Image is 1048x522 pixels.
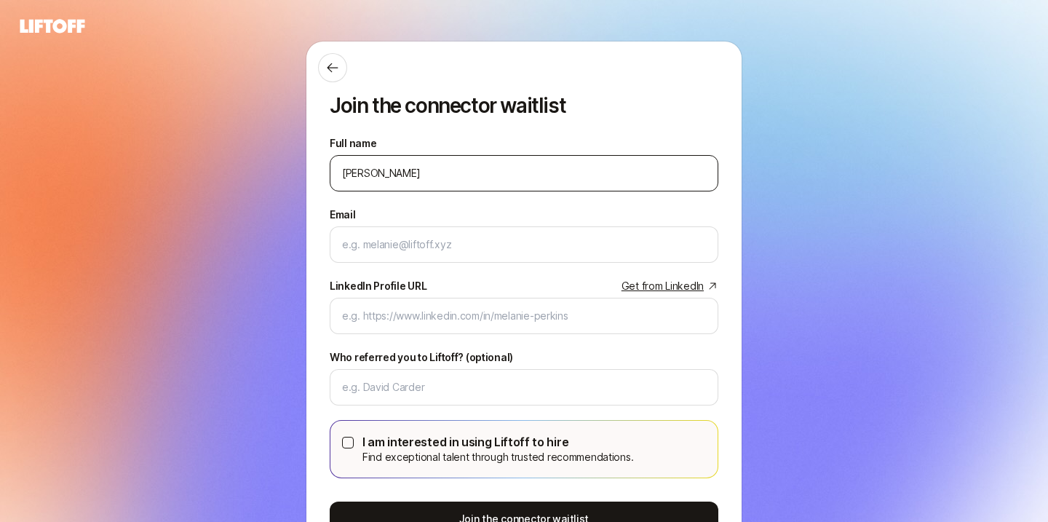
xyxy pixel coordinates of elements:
div: LinkedIn Profile URL [330,277,426,295]
p: Find exceptional talent through trusted recommendations. [362,448,633,466]
input: e.g. Melanie Perkins [342,165,706,182]
input: e.g. https://www.linkedin.com/in/melanie-perkins [342,307,706,325]
input: e.g. melanie@liftoff.xyz [342,236,706,253]
a: Get from LinkedIn [622,277,718,295]
label: Email [330,206,356,224]
p: Join the connector waitlist [330,94,718,117]
p: I am interested in using Liftoff to hire [362,432,633,451]
input: e.g. David Carder [342,379,706,396]
button: I am interested in using Liftoff to hireFind exceptional talent through trusted recommendations. [342,437,354,448]
label: Full name [330,135,376,152]
label: Who referred you to Liftoff? (optional) [330,349,513,366]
